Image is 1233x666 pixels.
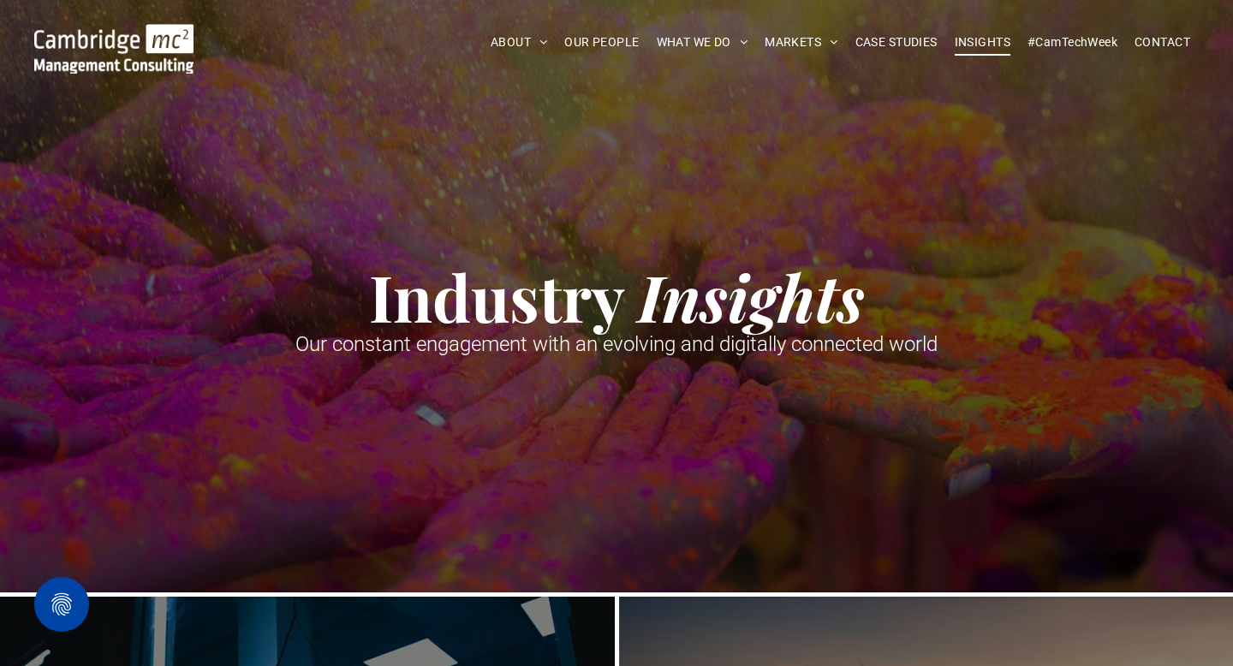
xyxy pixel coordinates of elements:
[34,24,194,74] img: Cambridge MC Logo, Procurement
[482,29,557,56] a: ABOUT
[556,29,647,56] a: OUR PEOPLE
[946,29,1019,56] a: INSIGHTS
[756,29,846,56] a: MARKETS
[1126,29,1199,56] a: CONTACT
[34,27,194,45] a: Your Business Transformed | Cambridge Management Consulting
[638,253,662,339] strong: I
[369,253,623,339] strong: Industry
[662,253,865,339] strong: nsights
[648,29,757,56] a: WHAT WE DO
[1019,29,1126,56] a: #CamTechWeek
[847,29,946,56] a: CASE STUDIES
[295,332,938,356] span: Our constant engagement with an evolving and digitally connected world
